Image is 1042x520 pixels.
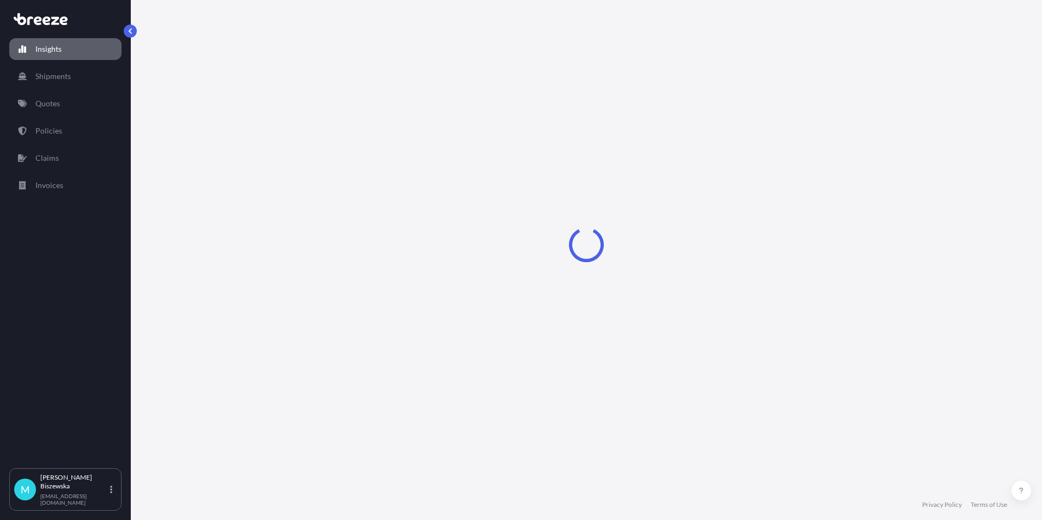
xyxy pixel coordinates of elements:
p: Invoices [35,180,63,191]
a: Quotes [9,93,122,114]
a: Policies [9,120,122,142]
p: Quotes [35,98,60,109]
a: Invoices [9,174,122,196]
a: Terms of Use [971,500,1007,509]
p: Insights [35,44,62,55]
a: Shipments [9,65,122,87]
p: Shipments [35,71,71,82]
a: Insights [9,38,122,60]
a: Privacy Policy [922,500,962,509]
a: Claims [9,147,122,169]
p: [EMAIL_ADDRESS][DOMAIN_NAME] [40,493,108,506]
p: Policies [35,125,62,136]
p: [PERSON_NAME] Biszewska [40,473,108,491]
span: M [21,484,30,495]
p: Claims [35,153,59,164]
